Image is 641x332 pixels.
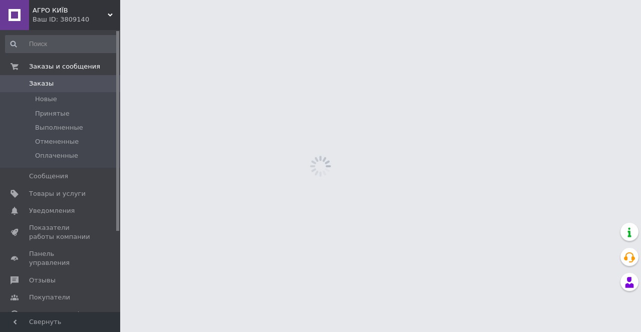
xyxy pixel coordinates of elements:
span: Заказы [29,79,54,88]
span: Каталог ProSale [29,310,83,319]
span: Выполненные [35,123,83,132]
div: Ваш ID: 3809140 [33,15,120,24]
span: Сообщения [29,172,68,181]
span: Уведомления [29,206,75,215]
span: Покупатели [29,293,70,302]
span: Отзывы [29,276,56,285]
span: Новые [35,95,57,104]
span: АГРО КИЇВ [33,6,108,15]
span: Показатели работы компании [29,223,93,241]
span: Панель управления [29,249,93,267]
span: Заказы и сообщения [29,62,100,71]
span: Отмененные [35,137,79,146]
span: Принятые [35,109,70,118]
input: Поиск [5,35,118,53]
span: Товары и услуги [29,189,86,198]
span: Оплаченные [35,151,78,160]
